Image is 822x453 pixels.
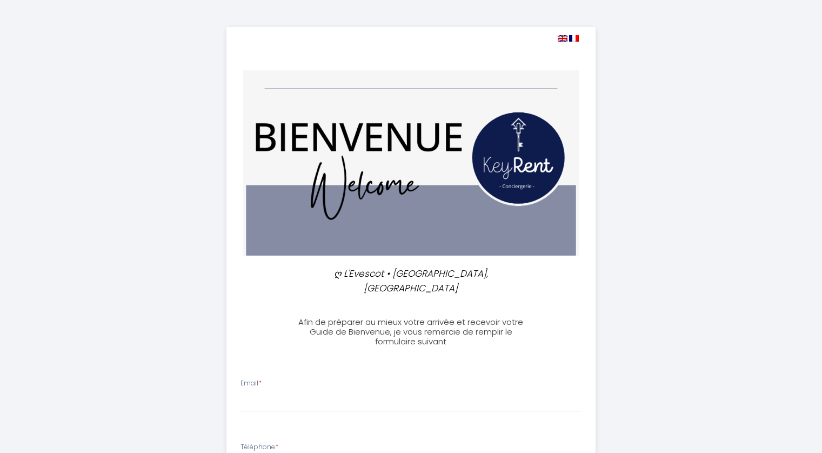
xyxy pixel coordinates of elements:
label: Téléphone [240,442,278,452]
img: en.png [558,35,567,42]
p: ღ L'Evescot • [GEOGRAPHIC_DATA], [GEOGRAPHIC_DATA] [296,267,527,295]
h3: Afin de préparer au mieux votre arrivée et recevoir votre Guide de Bienvenue, je vous remercie de... [291,317,531,347]
img: fr.png [569,35,579,42]
label: Email [240,378,262,389]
